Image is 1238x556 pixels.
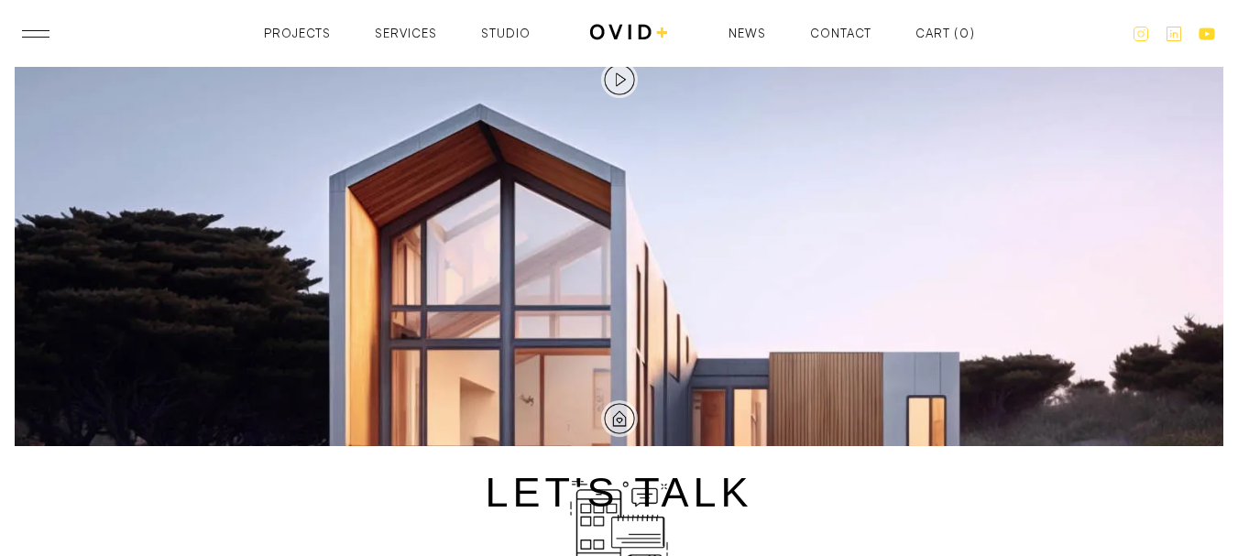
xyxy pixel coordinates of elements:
[970,27,975,39] div: )
[915,27,950,39] div: Cart
[481,27,531,39] a: Studio
[954,27,959,39] div: (
[810,27,871,39] a: Contact
[264,27,331,39] a: Projects
[729,27,766,39] a: News
[375,27,437,39] a: Services
[959,27,970,39] div: 0
[480,467,757,518] div: let's talk
[915,27,975,39] a: Open cart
